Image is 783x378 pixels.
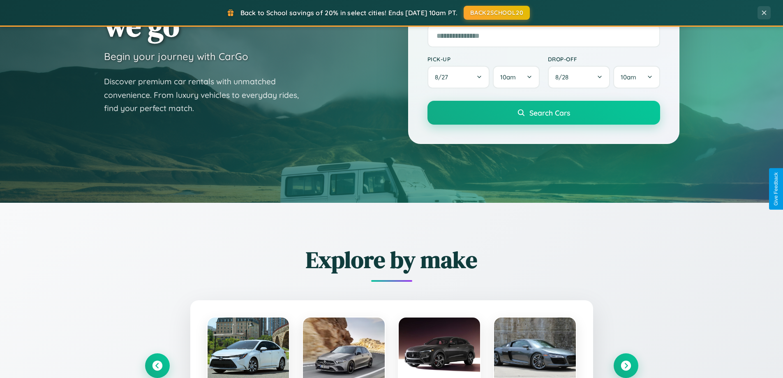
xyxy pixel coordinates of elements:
button: BACK2SCHOOL20 [464,6,530,20]
span: 10am [621,73,636,81]
span: Search Cars [529,108,570,117]
span: 10am [500,73,516,81]
button: 10am [493,66,539,88]
span: 8 / 28 [555,73,573,81]
button: 8/27 [427,66,490,88]
label: Drop-off [548,56,660,63]
button: 10am [613,66,660,88]
label: Pick-up [427,56,540,63]
div: Give Feedback [773,172,779,206]
span: Back to School savings of 20% in select cities! Ends [DATE] 10am PT. [240,9,457,17]
button: 8/28 [548,66,610,88]
button: Search Cars [427,101,660,125]
h2: Explore by make [145,244,638,276]
span: 8 / 27 [435,73,452,81]
h3: Begin your journey with CarGo [104,50,248,63]
p: Discover premium car rentals with unmatched convenience. From luxury vehicles to everyday rides, ... [104,75,310,115]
